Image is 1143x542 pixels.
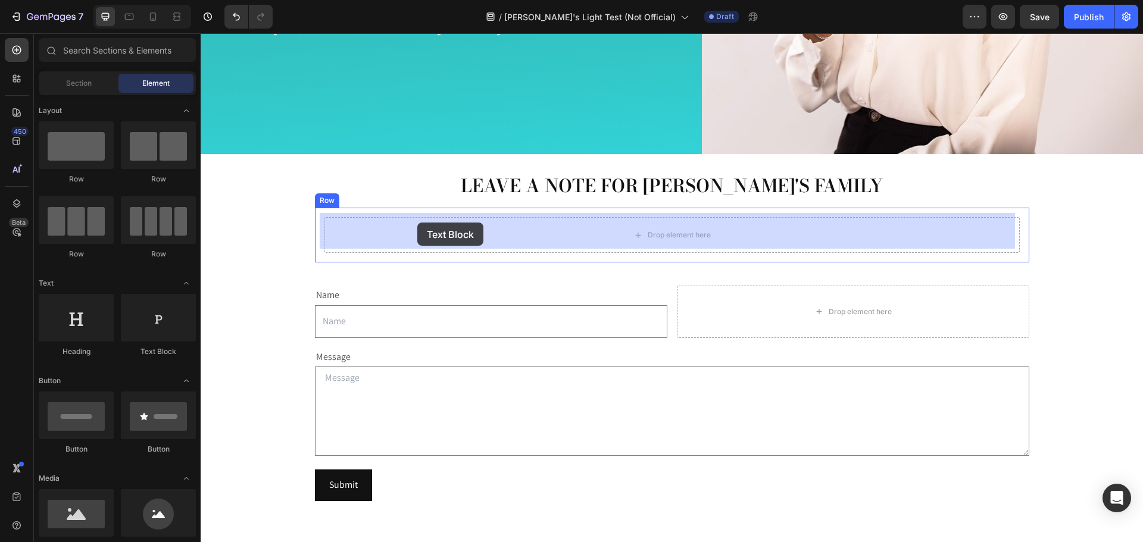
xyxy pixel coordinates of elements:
span: Section [66,78,92,89]
div: 450 [11,127,29,136]
div: Undo/Redo [224,5,273,29]
button: Publish [1064,5,1114,29]
button: 7 [5,5,89,29]
span: Media [39,473,60,484]
div: Beta [9,218,29,227]
input: Search Sections & Elements [39,38,196,62]
span: Button [39,375,61,386]
div: Text Block [121,346,196,357]
span: Toggle open [177,469,196,488]
iframe: Design area [201,33,1143,542]
span: Toggle open [177,101,196,120]
button: Save [1020,5,1059,29]
div: Row [121,249,196,259]
span: Toggle open [177,274,196,293]
span: / [499,11,502,23]
span: Layout [39,105,62,116]
div: Publish [1074,11,1104,23]
div: Button [121,444,196,455]
div: Row [39,249,114,259]
span: Element [142,78,170,89]
div: Row [39,174,114,184]
span: Text [39,278,54,289]
span: [PERSON_NAME]'s Light Test (Not Official) [504,11,676,23]
div: Row [121,174,196,184]
div: Open Intercom Messenger [1103,484,1131,512]
span: Save [1030,12,1050,22]
div: Heading [39,346,114,357]
p: 7 [78,10,83,24]
span: Toggle open [177,371,196,390]
div: Button [39,444,114,455]
span: Draft [716,11,734,22]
